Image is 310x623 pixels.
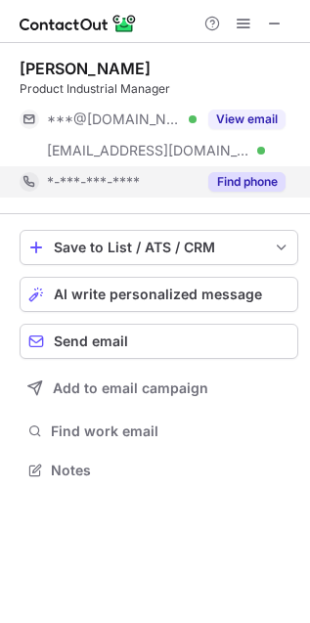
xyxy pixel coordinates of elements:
button: Send email [20,324,298,359]
button: Add to email campaign [20,371,298,406]
img: ContactOut v5.3.10 [20,12,137,35]
span: Send email [54,334,128,349]
button: save-profile-one-click [20,230,298,265]
span: Add to email campaign [53,380,208,396]
div: Product Industrial Manager [20,80,298,98]
span: Notes [51,462,290,479]
span: ***@[DOMAIN_NAME] [47,111,182,128]
div: Save to List / ATS / CRM [54,240,264,255]
span: AI write personalized message [54,287,262,302]
button: Reveal Button [208,172,286,192]
button: Notes [20,457,298,484]
button: Find work email [20,418,298,445]
div: [PERSON_NAME] [20,59,151,78]
button: AI write personalized message [20,277,298,312]
button: Reveal Button [208,110,286,129]
span: [EMAIL_ADDRESS][DOMAIN_NAME] [47,142,250,159]
span: Find work email [51,423,290,440]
